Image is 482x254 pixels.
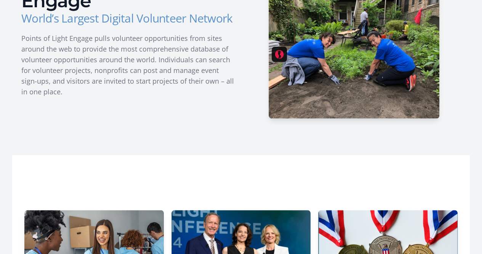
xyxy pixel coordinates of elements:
[21,11,235,25] h3: World’s Largest Digital Volunteer Network
[275,50,284,59] img: MySnapFace
[272,47,287,62] button: Clone this image
[21,33,235,97] p: Points of Light Engage pulls volunteer opportunities from sites around the web to provide the mos...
